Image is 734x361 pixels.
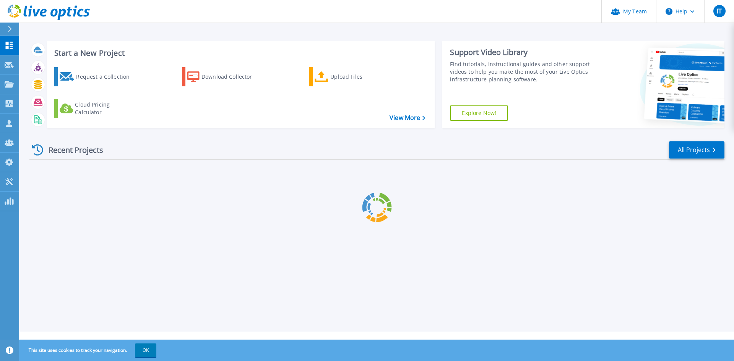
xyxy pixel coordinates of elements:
a: Explore Now! [450,105,508,121]
a: All Projects [669,141,724,159]
a: Request a Collection [54,67,140,86]
div: Upload Files [330,69,391,84]
a: Upload Files [309,67,395,86]
button: OK [135,343,156,357]
a: View More [390,114,425,121]
div: Find tutorials, instructional guides and other support videos to help you make the most of your L... [450,60,594,83]
div: Support Video Library [450,47,594,57]
div: Request a Collection [76,69,137,84]
div: Download Collector [201,69,263,84]
span: IT [717,8,722,14]
div: Cloud Pricing Calculator [75,101,136,116]
a: Download Collector [182,67,267,86]
div: Recent Projects [29,141,114,159]
a: Cloud Pricing Calculator [54,99,140,118]
span: This site uses cookies to track your navigation. [21,343,156,357]
h3: Start a New Project [54,49,425,57]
